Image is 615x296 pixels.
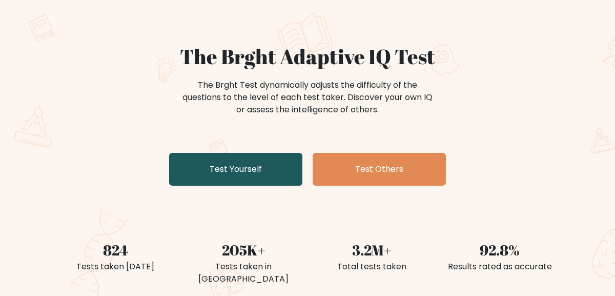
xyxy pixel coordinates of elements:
[169,153,302,186] a: Test Yourself
[314,261,429,273] div: Total tests taken
[186,261,301,285] div: Tests taken in [GEOGRAPHIC_DATA]
[57,239,173,261] div: 824
[179,79,436,116] div: The Brght Test dynamically adjusts the difficulty of the questions to the level of each test take...
[313,153,446,186] a: Test Others
[186,239,301,261] div: 205K+
[442,261,558,273] div: Results rated as accurate
[442,239,558,261] div: 92.8%
[314,239,429,261] div: 3.2M+
[57,44,558,69] h1: The Brght Adaptive IQ Test
[57,261,173,273] div: Tests taken [DATE]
